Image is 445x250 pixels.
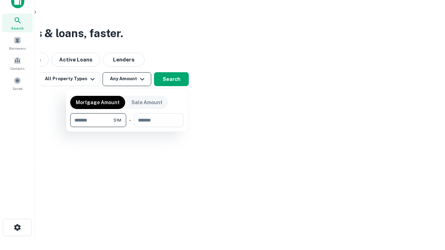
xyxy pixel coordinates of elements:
[410,194,445,228] iframe: Chat Widget
[129,113,131,127] div: -
[76,99,120,106] p: Mortgage Amount
[131,99,162,106] p: Sale Amount
[113,117,121,123] span: $1M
